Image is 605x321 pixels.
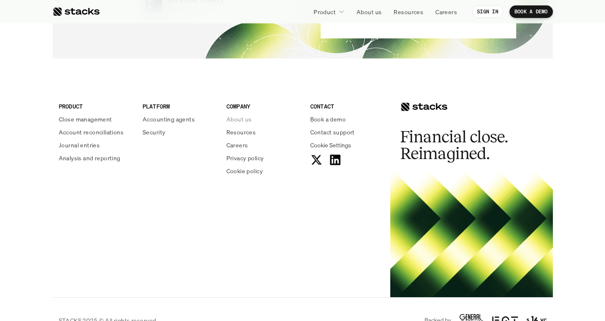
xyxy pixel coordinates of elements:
p: Analysis and reporting [59,154,120,162]
a: Cookie policy [226,167,300,175]
a: Close management [59,115,133,124]
p: Contact support [310,128,355,136]
p: CONTACT [310,102,384,111]
a: Careers [430,4,462,19]
a: Privacy policy [226,154,300,162]
p: SIGN IN [477,9,498,15]
a: Analysis and reporting [59,154,133,162]
button: Cookie Trigger [310,141,351,149]
p: Product [314,8,336,16]
p: Cookie policy [226,167,263,175]
p: Resources [394,8,423,16]
p: Accounting agents [143,115,195,124]
p: PLATFORM [143,102,216,111]
p: Close management [59,115,112,124]
a: Contact support [310,128,384,136]
a: Privacy Policy [98,159,135,165]
a: BOOK A DEMO [510,5,553,18]
p: Book a demo [310,115,346,124]
p: Privacy policy [226,154,264,162]
a: Resources [389,4,428,19]
a: Journal entries [59,141,133,149]
p: Account reconciliations [59,128,124,136]
p: BOOK A DEMO [515,9,548,15]
a: Accounting agents [143,115,216,124]
p: Resources [226,128,256,136]
p: Journal entries [59,141,100,149]
a: Resources [226,128,300,136]
p: Careers [435,8,457,16]
a: Book a demo [310,115,384,124]
p: PRODUCT [59,102,133,111]
p: Security [143,128,165,136]
a: SIGN IN [472,5,503,18]
p: Careers [226,141,248,149]
p: About us [226,115,251,124]
span: Cookie Settings [310,141,351,149]
a: Careers [226,141,300,149]
a: Account reconciliations [59,128,133,136]
a: Security [143,128,216,136]
h2: Financial close. Reimagined. [400,129,525,162]
a: About us [226,115,300,124]
p: About us [356,8,382,16]
a: About us [351,4,387,19]
p: COMPANY [226,102,300,111]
